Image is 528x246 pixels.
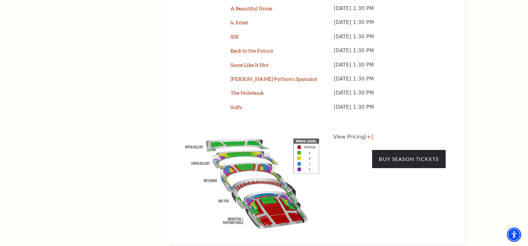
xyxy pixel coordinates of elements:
a: [PERSON_NAME] Python's Spamalot [230,76,317,82]
p: [DATE] 1:30 PM [334,89,446,103]
img: View Pricing [178,133,326,232]
a: SIX [230,33,239,40]
p: [DATE] 1:30 PM [334,75,446,89]
a: Some Like It Hot [230,62,269,68]
a: Back to the Future [230,47,273,54]
div: Accessibility Menu [507,228,521,242]
p: View Pricing [333,133,446,141]
a: [+] [365,134,373,140]
p: [DATE] 1:30 PM [334,61,446,75]
p: [DATE] 1:30 PM [334,47,446,61]
p: [DATE] 1:30 PM [334,5,446,19]
a: A Beautiful Noise [230,5,272,11]
p: [DATE] 1:30 PM [334,33,446,47]
a: Buy Season Tickets [372,150,445,168]
p: [DATE] 1:30 PM [334,19,446,33]
p: [DATE] 1:30 PM [334,104,446,117]
a: & Juliet [230,19,248,25]
a: The Notebook [230,90,264,96]
a: Suffs [230,104,242,110]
